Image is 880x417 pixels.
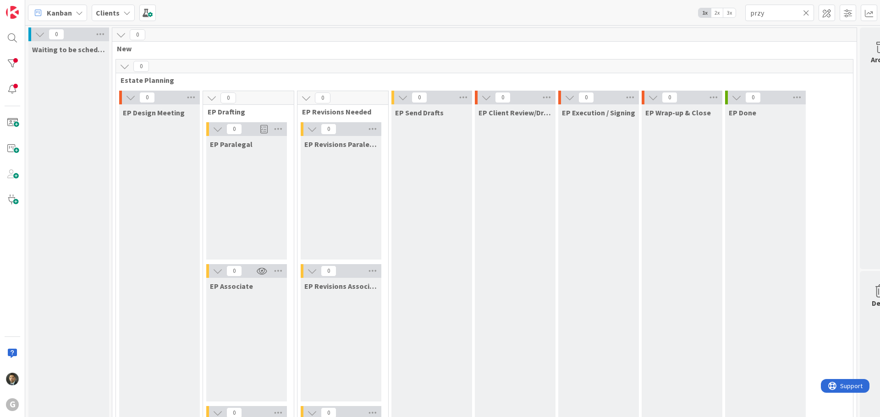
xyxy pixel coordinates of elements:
img: CG [6,373,19,385]
span: EP Revisions Associate [304,282,378,291]
span: EP Revisions Paralegal [304,140,378,149]
span: EP Client Review/Draft Review Meeting [478,108,552,117]
span: 0 [226,124,242,135]
span: 0 [321,124,336,135]
span: 0 [220,92,236,103]
span: EP Design Meeting [123,108,185,117]
span: 0 [745,92,761,103]
span: 0 [139,92,155,103]
span: 0 [133,61,149,72]
span: 3x [723,8,736,17]
b: Clients [96,8,120,17]
span: 0 [578,92,594,103]
span: 0 [495,92,511,103]
span: Estate Planning [121,76,841,85]
span: EP Wrap-up & Close [645,108,711,117]
span: EP Execution / Signing [562,108,635,117]
span: EP Paralegal [210,140,253,149]
span: 0 [412,92,427,103]
div: G [6,398,19,411]
span: 0 [662,92,677,103]
span: 2x [711,8,723,17]
span: 0 [49,29,64,40]
span: 0 [321,265,336,276]
span: EP Done [729,108,756,117]
span: EP Drafting [208,107,282,116]
input: Quick Filter... [745,5,814,21]
img: Visit kanbanzone.com [6,6,19,19]
span: EP Revisions Needed [302,107,377,116]
span: EP Associate [210,282,253,291]
span: 1x [698,8,711,17]
span: 0 [130,29,145,40]
span: Kanban [47,7,72,18]
span: New [117,44,845,53]
span: 0 [315,92,330,103]
span: Waiting to be scheduled [32,45,105,54]
span: Support [19,1,42,12]
span: 0 [226,265,242,276]
span: EP Send Drafts [395,108,444,117]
